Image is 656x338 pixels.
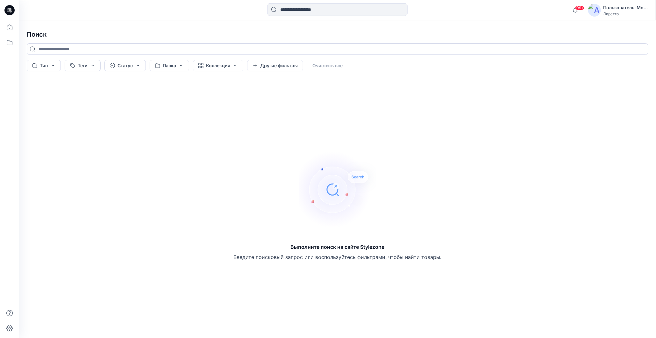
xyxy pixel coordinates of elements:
button: Папка [150,60,189,71]
ya-tr-span: Выполните поиск на сайте Stylezone [291,244,385,250]
button: Теги [65,60,101,71]
span: 99+ [575,5,585,11]
button: Коллекция [193,60,243,71]
ya-tr-span: Другие фильтры [260,62,298,69]
ya-tr-span: Введите поисковый запрос или воспользуйтесь фильтрами, чтобы найти товары. [234,254,442,260]
ya-tr-span: Поиск [27,31,46,38]
img: Выполните поиск на сайте Stylezone [299,151,376,228]
button: Статус [104,60,146,71]
img: аватар [588,4,601,17]
button: Другие фильтры [247,60,303,71]
button: Тип [27,60,61,71]
ya-tr-span: Ларетто [603,11,619,16]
